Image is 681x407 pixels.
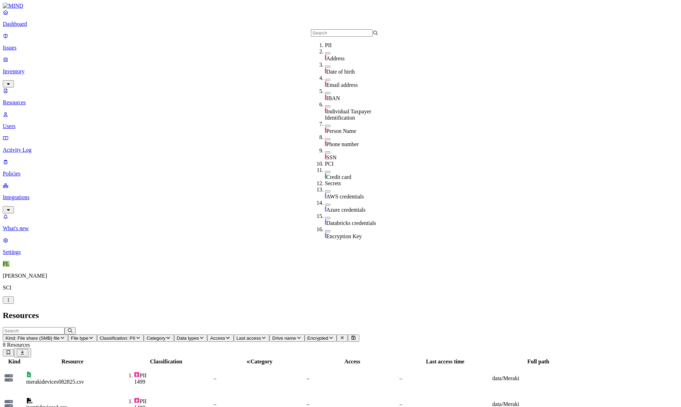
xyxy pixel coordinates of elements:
span: Individual Taxpayer Identification [325,108,371,121]
img: pii-line [325,55,326,60]
div: PCI [325,161,392,167]
img: pii-line [325,108,326,113]
a: Policies [3,159,678,177]
div: Full path [492,359,584,365]
span: Encrypted [307,336,328,341]
span: – [307,401,309,407]
span: Access [210,336,225,341]
a: Integrations [3,182,678,212]
p: Settings [3,249,678,255]
span: SSN [326,154,336,160]
div: Classification [120,359,212,365]
div: Resource [26,359,119,365]
span: Phone number [326,141,359,147]
a: Activity Log [3,135,678,153]
img: pii-line [325,68,326,74]
img: pii [134,372,140,377]
input: Search [3,327,65,334]
p: Dashboard [3,21,678,27]
img: secret-line [325,206,326,212]
span: Date of birth [326,69,355,75]
span: – [307,375,309,381]
a: Inventory [3,56,678,86]
a: Dashboard [3,9,678,27]
p: Activity Log [3,147,678,153]
img: pii [134,398,140,403]
span: – [214,375,216,381]
div: data/Meraki [492,375,584,382]
p: SCI [3,285,678,291]
p: Integrations [3,194,678,201]
img: google-sheets [26,372,32,377]
img: secret-line [325,219,326,225]
img: secret-line [325,193,326,198]
div: Access [307,359,398,365]
span: Data types [177,336,199,341]
a: What's new [3,213,678,232]
p: Policies [3,171,678,177]
h2: Resources [3,311,678,320]
span: Drive name [272,336,296,341]
img: pii-line [325,81,326,87]
span: Kind: File share (SMB) file [6,336,60,341]
div: Kind [4,359,25,365]
span: Category [250,359,272,364]
span: Credit card [326,174,351,180]
div: PII [325,42,392,48]
div: PII [134,398,212,405]
span: Last access [237,336,261,341]
span: Email address [326,82,358,88]
p: Resources [3,99,678,106]
img: pci-line [325,173,326,179]
div: 1499 [134,379,212,385]
span: AWS credentials [326,194,364,199]
span: Classification: PII [100,336,135,341]
img: fileshare-resource [4,373,14,383]
a: Users [3,111,678,129]
span: Databricks credentials [326,220,376,226]
span: – [214,401,216,407]
span: – [399,375,402,381]
span: 8 Resources [3,342,30,348]
a: Resources [3,88,678,106]
img: pii-line [325,95,326,100]
a: Settings [3,237,678,255]
p: [PERSON_NAME] [3,273,678,279]
span: IBAN [326,95,340,101]
img: secret-line [325,233,326,238]
input: Search [311,29,373,37]
span: Person Name [326,128,356,134]
span: Address [326,55,344,61]
a: Issues [3,33,678,51]
div: Last access time [399,359,491,365]
p: Users [3,123,678,129]
div: Secrets [325,180,392,187]
span: Azure credentials [326,207,365,213]
p: Issues [3,45,678,51]
span: Category [147,336,165,341]
span: – [399,401,402,407]
img: MIND [3,3,23,9]
a: MIND [3,3,678,9]
img: pii-line [325,154,326,159]
p: Inventory [3,68,678,75]
p: What's new [3,225,678,232]
img: pii-line [325,141,326,146]
img: pii-line [325,127,326,133]
div: PII [134,372,212,379]
span: Encryption Key [326,233,362,239]
div: merakidevices082825.csv [26,379,119,385]
span: File type [71,336,88,341]
span: FL [3,261,9,267]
